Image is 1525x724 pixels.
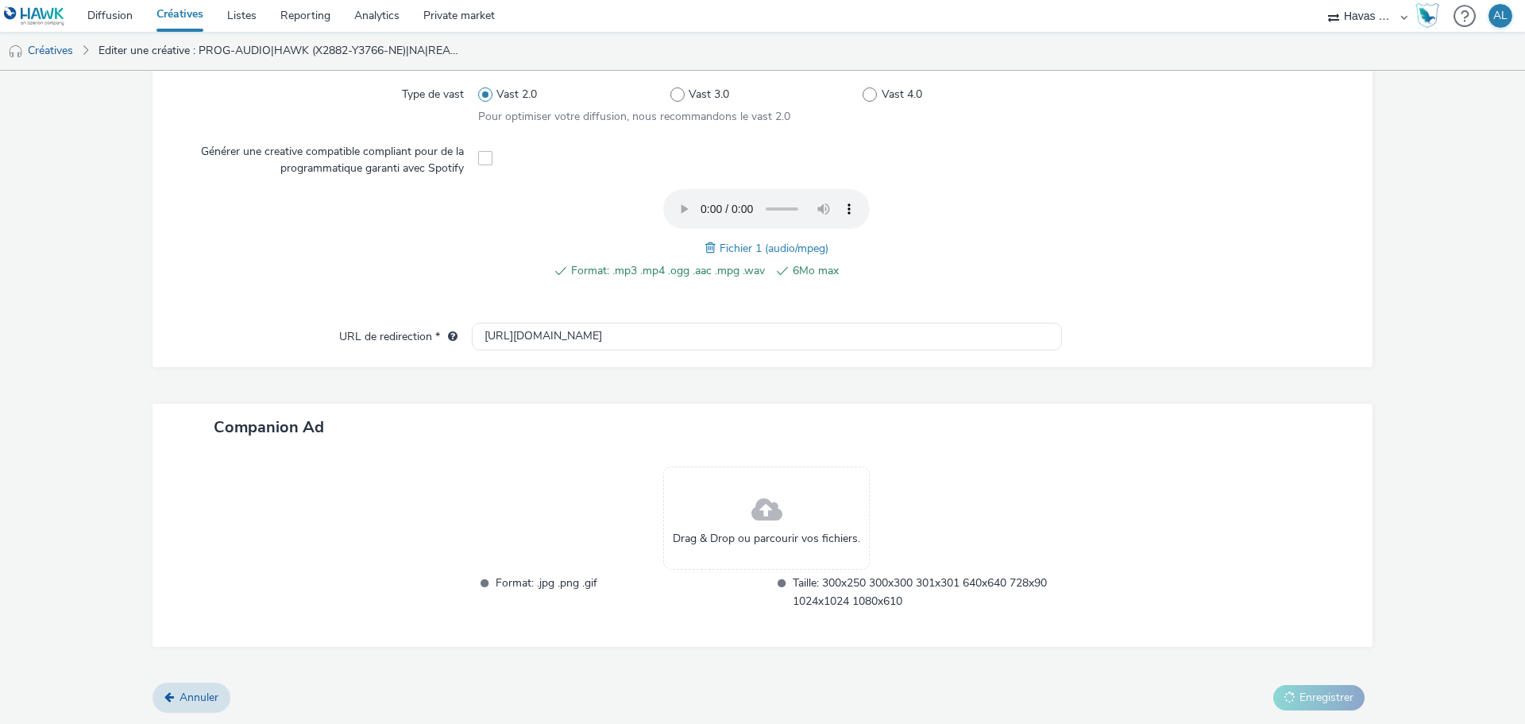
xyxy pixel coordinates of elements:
a: Editer une créative : PROG-AUDIO|HAWK (X2882-Y3766-NE)|NA|REACH|NA|SET AUDIO GEODIS|NA|AUDIO|1X1|... [91,32,472,70]
span: Format: .mp3 .mp4 .ogg .aac .mpg .wav [571,261,765,281]
div: L'URL de redirection sera utilisée comme URL de validation avec certains SSP et ce sera l'URL de ... [440,329,457,345]
span: Pour optimiser votre diffusion, nous recommandons le vast 2.0 [478,109,790,124]
span: Enregistrer [1299,690,1353,705]
a: Annuler [152,683,230,713]
input: url... [472,323,1062,350]
span: Vast 2.0 [496,87,537,103]
img: audio [8,44,24,60]
button: Enregistrer [1273,685,1365,710]
span: 6Mo max [793,261,986,281]
label: Type de vast [396,80,470,103]
label: Générer une creative compatible compliant pour de la programmatique garanti avec Spotify [181,137,470,176]
span: Taille: 300x250 300x300 301x301 640x640 728x90 1024x1024 1080x610 [793,574,1062,610]
span: Vast 3.0 [689,87,729,103]
span: Annuler [180,690,218,705]
span: Format: .jpg .png .gif [496,574,765,610]
span: Companion Ad [214,416,324,438]
img: undefined Logo [4,6,65,26]
span: Fichier 1 (audio/mpeg) [720,241,828,256]
span: Vast 4.0 [882,87,922,103]
label: URL de redirection * [333,323,464,345]
a: Hawk Academy [1415,3,1446,29]
span: Drag & Drop ou parcourir vos fichiers. [673,531,860,547]
img: Hawk Academy [1415,3,1439,29]
div: AL [1493,4,1508,28]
